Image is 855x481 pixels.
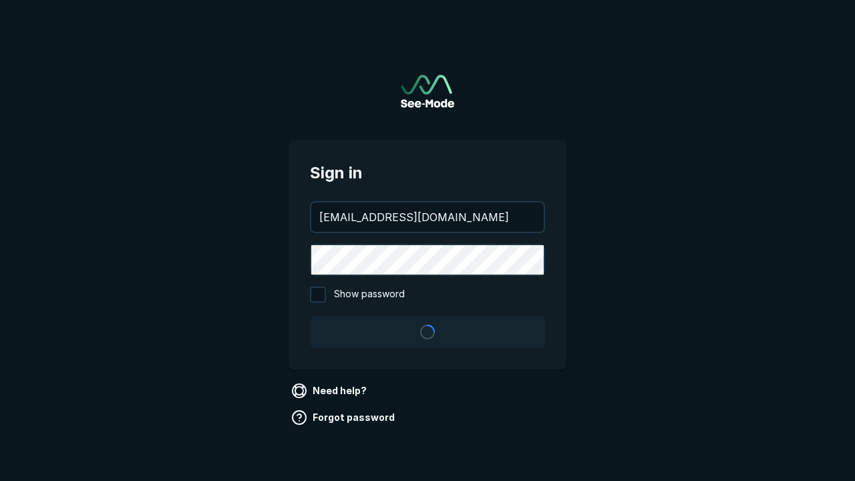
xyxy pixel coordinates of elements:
img: See-Mode Logo [401,75,454,108]
span: Show password [334,287,405,303]
a: Forgot password [289,407,400,428]
input: your@email.com [311,202,544,232]
a: Need help? [289,380,372,402]
a: Go to sign in [401,75,454,108]
span: Sign in [310,161,545,185]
